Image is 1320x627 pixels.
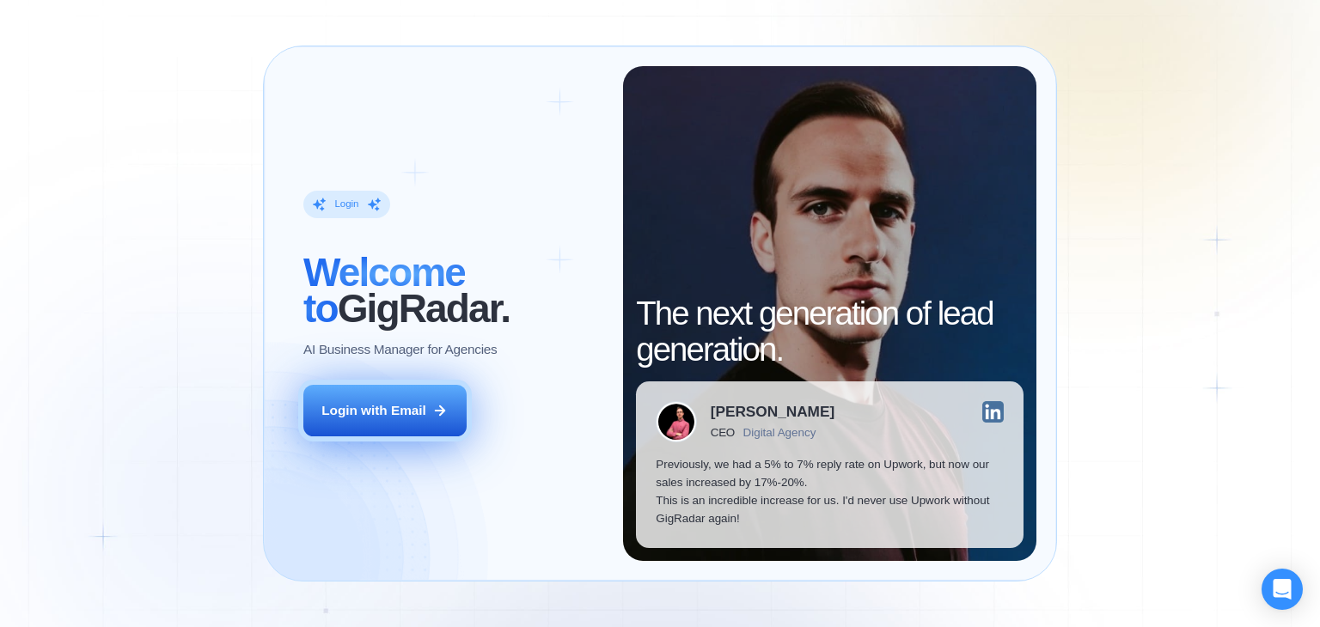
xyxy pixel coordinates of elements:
p: AI Business Manager for Agencies [303,340,497,358]
span: Welcome to [303,250,465,331]
div: Login with Email [321,401,426,419]
div: Login [334,198,358,211]
h2: The next generation of lead generation. [636,295,1024,368]
div: Digital Agency [743,426,816,439]
div: [PERSON_NAME] [711,405,834,419]
div: CEO [711,426,735,439]
div: Open Intercom Messenger [1262,569,1303,610]
button: Login with Email [303,385,467,436]
p: Previously, we had a 5% to 7% reply rate on Upwork, but now our sales increased by 17%-20%. This ... [656,455,1004,528]
h2: ‍ GigRadar. [303,254,603,326]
